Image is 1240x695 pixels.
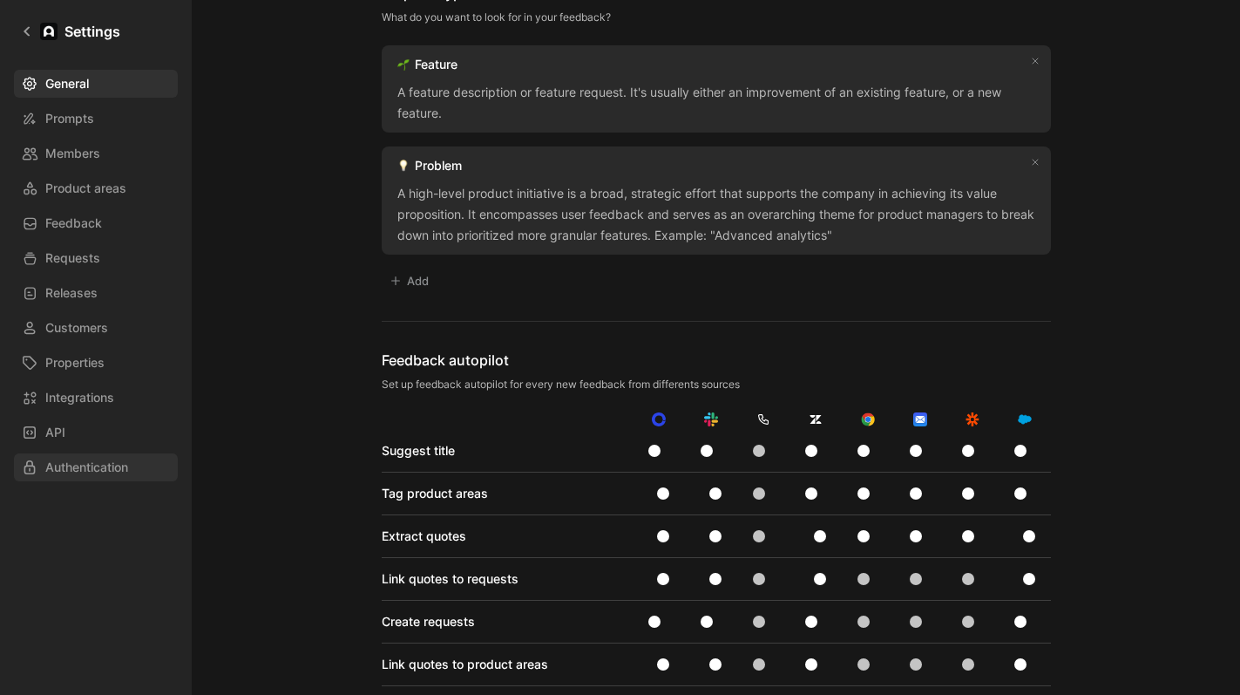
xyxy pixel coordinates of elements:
a: 💡Problem [394,155,465,176]
img: 💡 [397,160,410,172]
span: Customers [45,317,108,338]
a: Prompts [14,105,178,133]
a: Requests [14,244,178,272]
span: Members [45,143,100,164]
span: API [45,422,65,443]
span: Authentication [45,457,128,478]
div: Feature [415,54,457,75]
div: A feature description or feature request. It's usually either an improvement of an existing featu... [397,82,1035,124]
a: 🌱Feature [394,54,461,75]
button: Add [382,269,437,293]
span: General [45,73,89,94]
span: Integrations [45,387,114,408]
div: Suggest title [382,440,455,461]
span: Requests [45,248,100,269]
a: API [14,419,178,446]
span: Product areas [45,178,126,199]
h1: Settings [64,21,120,42]
a: Integrations [14,384,178,412]
a: Releases [14,279,178,307]
a: General [14,70,178,98]
div: Feedback autopilot [382,350,1051,371]
span: Prompts [45,108,94,129]
a: Properties [14,349,178,377]
div: Extract quotes [382,526,466,547]
div: Create requests [382,611,475,632]
div: Problem [415,155,462,176]
div: Tag product areas [382,483,488,504]
a: Customers [14,314,178,342]
img: 🌱 [397,58,410,71]
div: What do you want to look for in your feedback? [382,10,1051,24]
a: Settings [14,14,127,49]
div: Link quotes to product areas [382,654,548,675]
a: Product areas [14,174,178,202]
span: Properties [45,352,105,373]
div: A high-level product initiative is a broad, strategic effort that supports the company in achievi... [397,183,1035,246]
a: Authentication [14,453,178,481]
a: Feedback [14,209,178,237]
div: Link quotes to requests [382,569,518,589]
span: Releases [45,283,98,303]
span: Feedback [45,213,102,234]
div: Set up feedback autopilot for every new feedback from differents sources [382,378,1051,392]
a: Members [14,140,178,167]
